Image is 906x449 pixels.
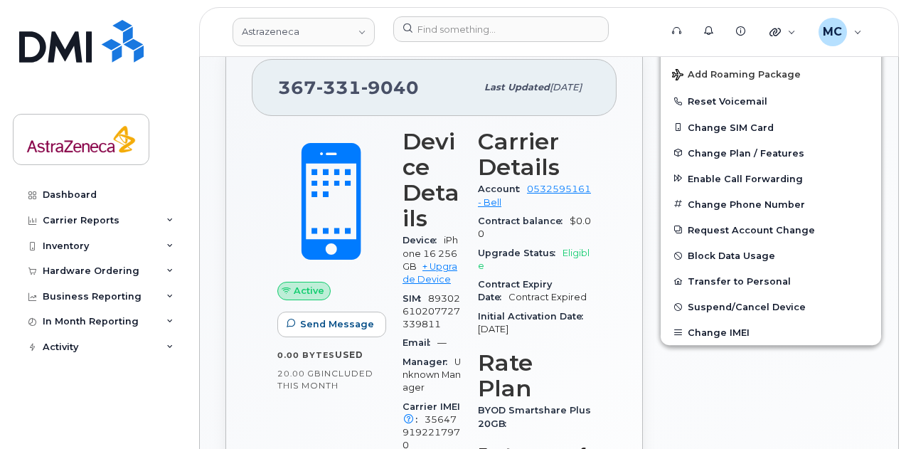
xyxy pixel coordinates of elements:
[484,82,550,93] span: Last updated
[403,293,428,304] span: SIM
[403,235,458,272] span: iPhone 16 256GB
[278,77,419,98] span: 367
[478,129,591,180] h3: Carrier Details
[277,369,321,379] span: 20.00 GB
[277,368,373,391] span: included this month
[661,115,881,140] button: Change SIM Card
[233,18,375,46] a: Astrazeneca
[403,261,457,285] a: + Upgrade Device
[661,268,881,294] button: Transfer to Personal
[550,82,582,93] span: [DATE]
[508,292,587,302] span: Contract Expired
[403,356,461,393] span: Unknown Manager
[661,88,881,114] button: Reset Voicemail
[688,302,806,312] span: Suspend/Cancel Device
[403,337,437,348] span: Email
[300,317,374,331] span: Send Message
[478,248,590,271] span: Eligible
[478,311,590,322] span: Initial Activation Date
[403,293,460,330] span: 89302610207727339811
[478,248,563,258] span: Upgrade Status
[661,243,881,268] button: Block Data Usage
[823,23,842,41] span: MC
[478,350,591,401] h3: Rate Plan
[393,16,609,42] input: Find something...
[760,18,806,46] div: Quicklinks
[478,405,591,428] span: BYOD Smartshare Plus 20GB
[403,356,454,367] span: Manager
[335,349,363,360] span: used
[277,312,386,337] button: Send Message
[809,18,872,46] div: Marlo Cabansag
[661,294,881,319] button: Suspend/Cancel Device
[688,147,804,158] span: Change Plan / Features
[661,319,881,345] button: Change IMEI
[294,284,324,297] span: Active
[478,184,591,207] a: 0532595161 - Bell
[403,129,461,231] h3: Device Details
[478,324,508,334] span: [DATE]
[316,77,361,98] span: 331
[403,401,460,425] span: Carrier IMEI
[688,173,803,184] span: Enable Call Forwarding
[478,279,552,302] span: Contract Expiry Date
[661,191,881,217] button: Change Phone Number
[478,184,527,194] span: Account
[672,69,801,83] span: Add Roaming Package
[661,217,881,243] button: Request Account Change
[437,337,447,348] span: —
[277,350,335,360] span: 0.00 Bytes
[478,216,570,226] span: Contract balance
[403,235,444,245] span: Device
[661,166,881,191] button: Enable Call Forwarding
[661,140,881,166] button: Change Plan / Features
[661,59,881,88] button: Add Roaming Package
[361,77,419,98] span: 9040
